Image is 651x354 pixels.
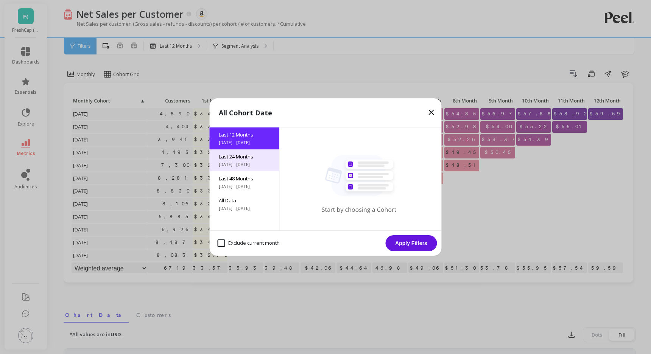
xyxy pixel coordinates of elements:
span: [DATE] - [DATE] [219,183,270,189]
span: [DATE] - [DATE] [219,205,270,211]
span: Last 12 Months [219,131,270,138]
span: [DATE] - [DATE] [219,161,270,168]
button: Apply Filters [386,235,437,251]
span: Last 48 Months [219,175,270,182]
span: Last 24 Months [219,153,270,160]
span: All Data [219,197,270,204]
span: [DATE] - [DATE] [219,140,270,146]
p: All Cohort Date [219,107,272,118]
span: Exclude current month [218,239,280,247]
